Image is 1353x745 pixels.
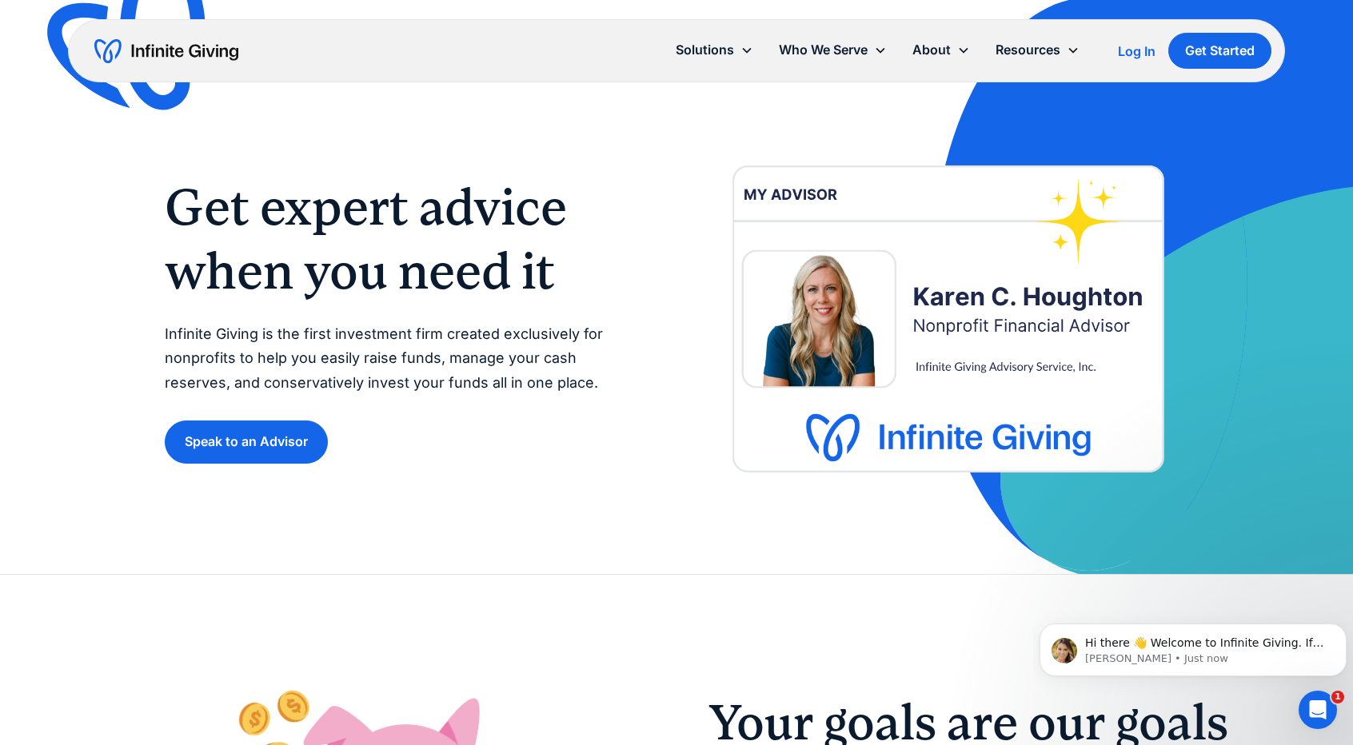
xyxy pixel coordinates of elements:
div: Who We Serve [779,39,868,61]
a: Get Started [1168,33,1271,69]
div: Resources [996,39,1060,61]
div: Solutions [663,33,766,67]
a: Speak to an Advisor [165,420,328,463]
div: Log In [1118,45,1155,58]
a: Log In [1118,42,1155,61]
a: home [94,38,238,64]
iframe: Intercom notifications message [1033,590,1353,702]
div: Who We Serve [766,33,900,67]
iframe: Intercom live chat [1299,691,1337,729]
span: 1 [1331,691,1344,703]
div: About [900,33,983,67]
div: Solutions [676,39,734,61]
div: Resources [983,33,1092,67]
h1: Get expert advice when you need it [165,175,645,303]
p: Infinite Giving is the first investment firm created exclusively for nonprofits to help you easil... [165,322,645,396]
div: About [912,39,951,61]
